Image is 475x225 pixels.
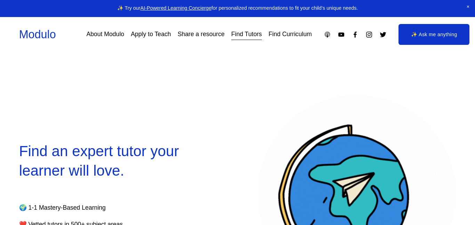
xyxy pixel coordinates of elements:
a: Share a resource [178,29,225,41]
a: Find Curriculum [268,29,312,41]
a: Twitter [379,31,387,38]
p: 🌍 1-1 Mastery-Based Learning [19,202,199,214]
h2: Find an expert tutor your learner will love. [19,142,217,180]
a: Instagram [365,31,373,38]
a: About Modulo [86,29,124,41]
a: ✨ Ask me anything [398,24,469,45]
a: AI-Powered Learning Concierge [140,5,211,11]
a: Apply to Teach [131,29,171,41]
a: Modulo [19,28,56,41]
a: Facebook [352,31,359,38]
a: Apple Podcasts [324,31,331,38]
a: YouTube [338,31,345,38]
a: Find Tutors [231,29,262,41]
